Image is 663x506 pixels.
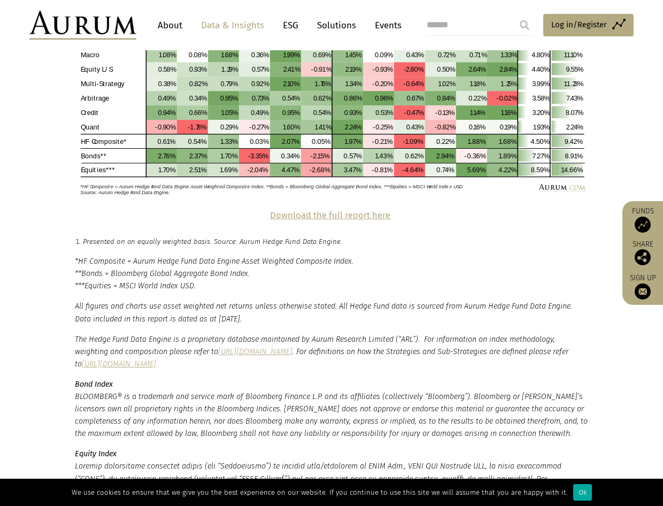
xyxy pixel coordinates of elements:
a: Data & Insights [196,16,269,35]
em: All figures and charts use asset weighted net returns unless otherwise stated. All Hedge Fund dat... [75,302,572,323]
div: Ok [573,484,592,501]
input: Submit [514,14,535,36]
em: Presented on an equally weighted basis. Source: Aurum Hedge Fund Data Engine. [83,237,342,246]
img: Sign up to our newsletter [635,283,651,300]
div: Share [628,241,658,265]
a: Events [369,16,402,35]
a: Solutions [312,16,361,35]
img: Aurum [29,11,136,40]
a: [URL][DOMAIN_NAME] [218,347,292,356]
a: Download the full report here [270,210,390,220]
a: Log in/Register [543,14,634,36]
a: ESG [277,16,304,35]
img: Share this post [635,249,651,265]
a: Sign up [628,273,658,300]
img: Access Funds [635,217,651,233]
strong: Bond Index [75,380,113,389]
a: [URL][DOMAIN_NAME] [82,359,156,369]
em: BLOOMBERG® is a trademark and service mark of Bloomberg Finance L.P. and its affiliates (collecti... [75,392,588,438]
a: About [152,16,188,35]
a: Funds [628,206,658,233]
p: *HF Composite = Aurum Hedge Fund Data Engine Asset Weighted Composite Index. **Bonds = Bloomberg ... [75,255,588,292]
em: The Hedge Fund Data Engine is a proprietary database maintained by Aurum Research Limited (“ARL”)... [75,335,568,369]
strong: Equity Index [75,449,117,458]
span: Log in/Register [551,18,607,31]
